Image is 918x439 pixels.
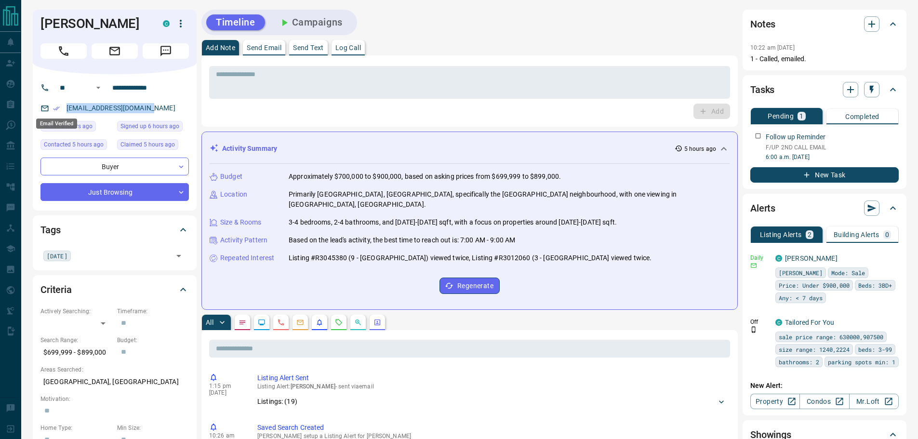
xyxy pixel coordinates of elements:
[117,424,189,432] p: Min Size:
[831,268,865,278] span: Mode: Sale
[750,262,757,269] svg: Email
[289,172,561,182] p: Approximately $700,000 to $900,000, based on asking prices from $699,999 to $899,000.
[40,424,112,432] p: Home Type:
[40,218,189,241] div: Tags
[92,43,138,59] span: Email
[163,20,170,27] div: condos.ca
[40,222,60,238] h2: Tags
[750,318,770,326] p: Off
[40,16,148,31] h1: [PERSON_NAME]
[354,319,362,326] svg: Opportunities
[799,113,803,120] p: 1
[845,113,879,120] p: Completed
[258,319,266,326] svg: Lead Browsing Activity
[220,189,247,200] p: Location
[257,373,726,383] p: Listing Alert Sent
[316,319,323,326] svg: Listing Alerts
[40,395,189,403] p: Motivation:
[296,319,304,326] svg: Emails
[44,140,104,149] span: Contacted 5 hours ago
[40,282,72,297] h2: Criteria
[439,278,500,294] button: Regenerate
[40,336,112,345] p: Search Range:
[277,319,285,326] svg: Calls
[40,345,112,360] p: $699,999 - $899,000
[373,319,381,326] svg: Agent Actions
[779,332,883,342] span: sale price range: 630000,907500
[53,105,60,112] svg: Email Verified
[209,432,243,439] p: 10:26 am
[206,14,265,30] button: Timeline
[750,253,770,262] p: Daily
[750,200,775,216] h2: Alerts
[858,345,892,354] span: beds: 3-99
[779,357,819,367] span: bathrooms: 2
[40,43,87,59] span: Call
[117,336,189,345] p: Budget:
[120,140,175,149] span: Claimed 5 hours ago
[293,44,324,51] p: Send Text
[750,167,899,183] button: New Task
[40,278,189,301] div: Criteria
[117,121,189,134] div: Mon Sep 15 2025
[779,345,850,354] span: size range: 1240,2224
[40,365,189,374] p: Areas Searched:
[40,374,189,390] p: [GEOGRAPHIC_DATA], [GEOGRAPHIC_DATA]
[40,158,189,175] div: Buyer
[834,231,879,238] p: Building Alerts
[335,319,343,326] svg: Requests
[220,235,267,245] p: Activity Pattern
[289,217,617,227] p: 3-4 bedrooms, 2-4 bathrooms, and [DATE]-[DATE] sqft, with a focus on properties around [DATE]-[DA...
[766,143,899,152] p: F/UP 2ND CALL EMAIL
[775,319,782,326] div: condos.ca
[220,253,274,263] p: Repeated Interest
[120,121,179,131] span: Signed up 6 hours ago
[684,145,716,153] p: 5 hours ago
[143,43,189,59] span: Message
[750,326,757,333] svg: Push Notification Only
[247,44,281,51] p: Send Email
[257,423,726,433] p: Saved Search Created
[209,389,243,396] p: [DATE]
[220,172,242,182] p: Budget
[885,231,889,238] p: 0
[269,14,352,30] button: Campaigns
[750,44,795,51] p: 10:22 am [DATE]
[210,140,730,158] div: Activity Summary5 hours ago
[750,381,899,391] p: New Alert:
[828,357,895,367] span: parking spots min: 1
[750,13,899,36] div: Notes
[750,78,899,101] div: Tasks
[93,82,104,93] button: Open
[750,82,774,97] h2: Tasks
[335,44,361,51] p: Log Call
[760,231,802,238] p: Listing Alerts
[172,249,186,263] button: Open
[779,280,850,290] span: Price: Under $900,000
[785,319,834,326] a: Tailored For You
[40,139,112,153] div: Mon Sep 15 2025
[117,139,189,153] div: Mon Sep 15 2025
[206,44,235,51] p: Add Note
[849,394,899,409] a: Mr.Loft
[67,104,175,112] a: [EMAIL_ADDRESS][DOMAIN_NAME]
[40,307,112,316] p: Actively Searching:
[775,255,782,262] div: condos.ca
[750,54,899,64] p: 1 - Called, emailed.
[257,393,726,411] div: Listings: (19)
[222,144,277,154] p: Activity Summary
[750,197,899,220] div: Alerts
[750,16,775,32] h2: Notes
[289,189,730,210] p: Primarily [GEOGRAPHIC_DATA], [GEOGRAPHIC_DATA], specifically the [GEOGRAPHIC_DATA] neighbourhood,...
[779,268,823,278] span: [PERSON_NAME]
[117,307,189,316] p: Timeframe:
[799,394,849,409] a: Condos
[47,251,67,261] span: [DATE]
[766,132,825,142] p: Follow up Reminder
[206,319,213,326] p: All
[220,217,262,227] p: Size & Rooms
[36,119,77,129] div: Email Verified
[808,231,812,238] p: 2
[289,253,652,263] p: Listing #R3045380 (9 - [GEOGRAPHIC_DATA]) viewed twice, Listing #R3012060 (3 - [GEOGRAPHIC_DATA] ...
[40,183,189,201] div: Just Browsing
